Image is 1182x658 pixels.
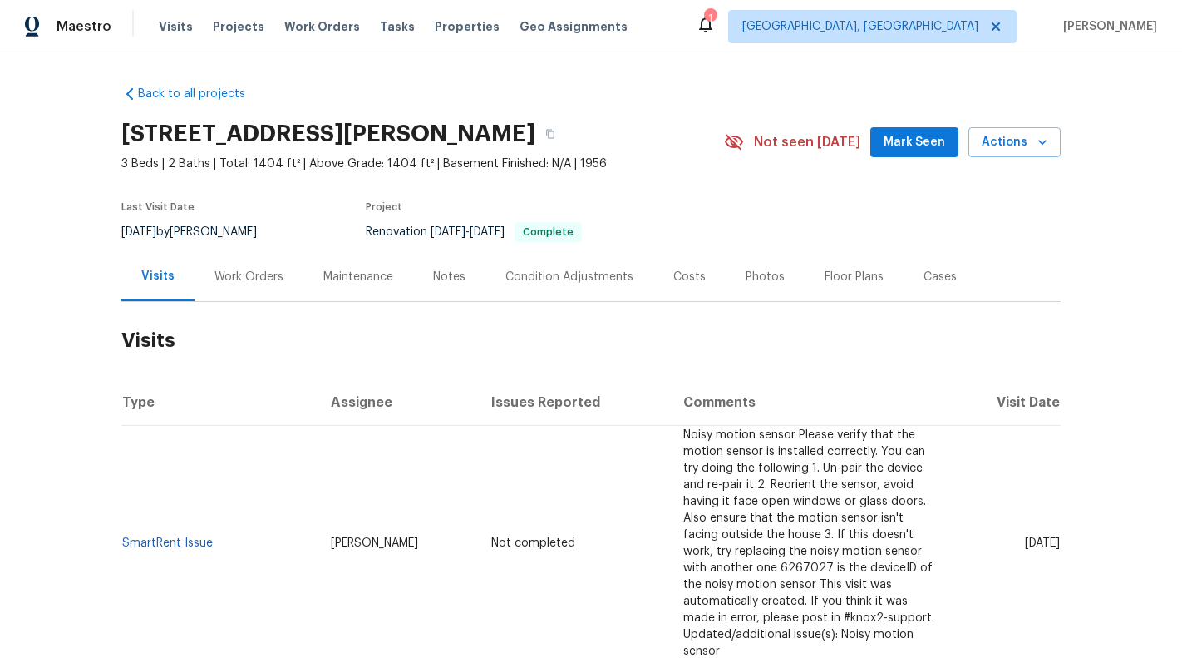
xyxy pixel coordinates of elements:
span: Mark Seen [884,132,945,153]
h2: [STREET_ADDRESS][PERSON_NAME] [121,126,535,142]
span: Properties [435,18,500,35]
div: Floor Plans [825,269,884,285]
span: [DATE] [431,226,465,238]
span: Actions [982,132,1047,153]
span: Visits [159,18,193,35]
div: Maintenance [323,269,393,285]
span: Complete [516,227,580,237]
div: by [PERSON_NAME] [121,222,277,242]
span: Noisy motion sensor Please verify that the motion sensor is installed correctly. You can try doin... [683,429,934,657]
div: Notes [433,269,465,285]
th: Type [121,379,318,426]
div: Photos [746,269,785,285]
th: Comments [670,379,952,426]
h2: Visits [121,302,1061,379]
span: Last Visit Date [121,202,195,212]
a: Back to all projects [121,86,281,102]
span: Work Orders [284,18,360,35]
button: Mark Seen [870,127,958,158]
div: Visits [141,268,175,284]
span: Not seen [DATE] [754,134,860,151]
span: [DATE] [470,226,505,238]
span: Renovation [366,226,582,238]
span: Maestro [57,18,111,35]
th: Visit Date [952,379,1061,426]
div: Work Orders [214,269,283,285]
span: Projects [213,18,264,35]
span: [PERSON_NAME] [1056,18,1157,35]
span: [DATE] [121,226,156,238]
span: [PERSON_NAME] [331,537,418,549]
div: Costs [673,269,706,285]
th: Assignee [318,379,479,426]
span: Geo Assignments [520,18,628,35]
div: Condition Adjustments [505,269,633,285]
span: 3 Beds | 2 Baths | Total: 1404 ft² | Above Grade: 1404 ft² | Basement Finished: N/A | 1956 [121,156,724,172]
span: Not completed [491,537,575,549]
div: Cases [923,269,957,285]
a: SmartRent Issue [122,537,213,549]
span: Project [366,202,402,212]
div: 1 [704,10,716,27]
span: Tasks [380,21,415,32]
th: Issues Reported [478,379,669,426]
span: [GEOGRAPHIC_DATA], [GEOGRAPHIC_DATA] [742,18,978,35]
button: Actions [968,127,1061,158]
span: - [431,226,505,238]
span: [DATE] [1025,537,1060,549]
